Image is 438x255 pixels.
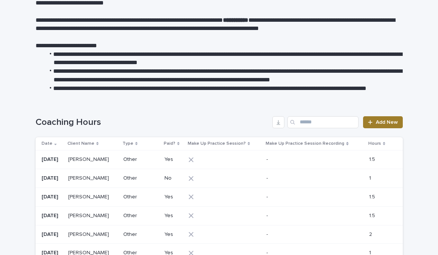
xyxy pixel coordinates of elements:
p: Yes [164,231,182,238]
p: 2 [369,230,374,238]
input: Search [287,116,359,128]
p: [PERSON_NAME] [68,211,111,219]
p: Yes [164,213,182,219]
p: - [266,230,269,238]
p: [PERSON_NAME] [68,174,111,181]
tr: [DATE][PERSON_NAME][PERSON_NAME] OtherYes-- 1.51.5 [36,187,403,206]
p: Yes [164,156,182,163]
p: - [266,155,269,163]
p: Yes [164,194,182,200]
p: Other [123,194,158,200]
p: 1.5 [369,211,377,219]
p: Other [123,175,158,181]
p: [DATE] [42,156,63,163]
a: Add New [363,116,402,128]
p: Date [42,139,52,148]
p: - [266,211,269,219]
p: Paid? [164,139,175,148]
p: [DATE] [42,194,63,200]
span: Add New [376,120,398,125]
tr: [DATE][PERSON_NAME][PERSON_NAME] OtherYes-- 22 [36,225,403,244]
p: Client Name [67,139,94,148]
p: [PERSON_NAME] [68,230,111,238]
p: [DATE] [42,213,63,219]
p: No [164,175,182,181]
p: Make Up Practice Session Recording [266,139,344,148]
p: [DATE] [42,231,63,238]
p: [PERSON_NAME] [68,155,111,163]
tr: [DATE][PERSON_NAME][PERSON_NAME] OtherYes-- 1.51.5 [36,206,403,225]
p: 1 [369,174,372,181]
p: [PERSON_NAME] [68,192,111,200]
tr: [DATE][PERSON_NAME][PERSON_NAME] OtherNo-- 11 [36,169,403,188]
tr: [DATE][PERSON_NAME][PERSON_NAME] OtherYes-- 1.51.5 [36,150,403,169]
p: - [266,192,269,200]
p: 1.5 [369,155,377,163]
p: Type [123,139,133,148]
p: Other [123,231,158,238]
p: 1.5 [369,192,377,200]
p: Hours [368,139,381,148]
p: - [266,174,269,181]
p: [DATE] [42,175,63,181]
p: Other [123,156,158,163]
h1: Coaching Hours [36,117,270,128]
p: Make Up Practice Session? [188,139,246,148]
p: Other [123,213,158,219]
